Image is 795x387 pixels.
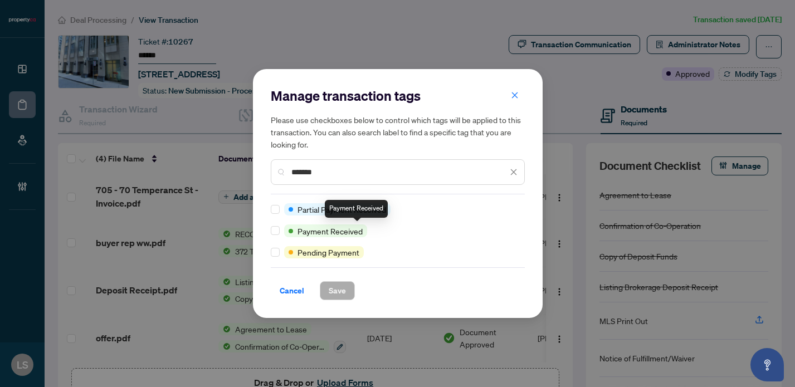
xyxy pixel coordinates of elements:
span: Payment Received [297,225,363,237]
span: Pending Payment [297,246,359,258]
button: Cancel [271,281,313,300]
h2: Manage transaction tags [271,87,525,105]
div: Payment Received [325,200,388,218]
span: Cancel [280,282,304,300]
button: Open asap [750,348,784,381]
span: Partial Payment Received [297,203,386,215]
span: close [511,91,519,99]
button: Save [320,281,355,300]
h5: Please use checkboxes below to control which tags will be applied to this transaction. You can al... [271,114,525,150]
span: close [510,168,518,176]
